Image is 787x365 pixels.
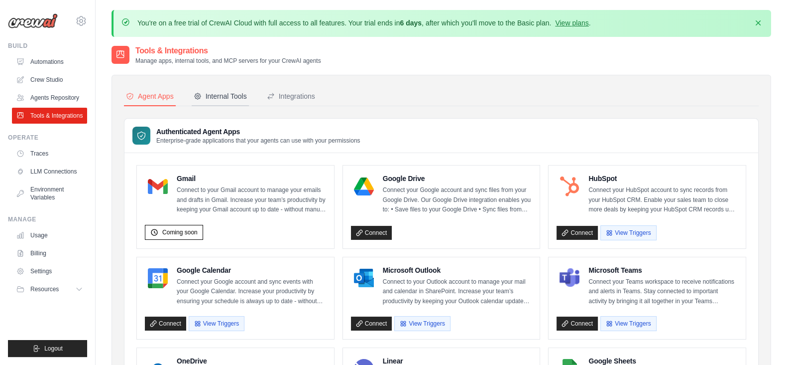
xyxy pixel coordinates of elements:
[588,277,738,307] p: Connect your Teams workspace to receive notifications and alerts in Teams. Stay connected to impo...
[12,263,87,279] a: Settings
[12,54,87,70] a: Automations
[383,277,532,307] p: Connect to your Outlook account to manage your mail and calendar in SharePoint. Increase your tea...
[354,268,374,288] img: Microsoft Outlook Logo
[267,91,315,101] div: Integrations
[8,215,87,223] div: Manage
[12,281,87,297] button: Resources
[383,174,532,183] h4: Google Drive
[383,265,532,275] h4: Microsoft Outlook
[126,91,174,101] div: Agent Apps
[588,265,738,275] h4: Microsoft Teams
[8,42,87,50] div: Build
[30,285,59,293] span: Resources
[400,19,422,27] strong: 6 days
[394,316,450,331] button: View Triggers
[12,146,87,162] a: Traces
[8,134,87,142] div: Operate
[265,87,317,106] button: Integrations
[177,185,326,215] p: Connect to your Gmail account to manage your emails and drafts in Gmail. Increase your team’s pro...
[162,228,198,236] span: Coming soon
[8,340,87,357] button: Logout
[148,268,168,288] img: Google Calendar Logo
[354,177,374,196] img: Google Drive Logo
[192,87,249,106] button: Internal Tools
[177,174,326,183] h4: Gmail
[12,72,87,88] a: Crew Studio
[12,164,87,180] a: LLM Connections
[555,19,588,27] a: View plans
[135,57,321,65] p: Manage apps, internal tools, and MCP servers for your CrewAI agents
[557,226,598,240] a: Connect
[600,316,656,331] button: View Triggers
[177,265,326,275] h4: Google Calendar
[351,226,392,240] a: Connect
[156,137,360,145] p: Enterprise-grade applications that your agents can use with your permissions
[588,185,738,215] p: Connect your HubSpot account to sync records from your HubSpot CRM. Enable your sales team to clo...
[383,185,532,215] p: Connect your Google account and sync files from your Google Drive. Our Google Drive integration e...
[12,108,87,124] a: Tools & Integrations
[560,177,579,196] img: HubSpot Logo
[156,127,360,137] h3: Authenticated Agent Apps
[560,268,579,288] img: Microsoft Teams Logo
[177,277,326,307] p: Connect your Google account and sync events with your Google Calendar. Increase your productivity...
[12,245,87,261] a: Billing
[137,18,591,28] p: You're on a free trial of CrewAI Cloud with full access to all features. Your trial ends in , aft...
[8,13,58,28] img: Logo
[12,227,87,243] a: Usage
[148,177,168,196] img: Gmail Logo
[189,316,244,331] button: View Triggers
[135,45,321,57] h2: Tools & Integrations
[194,91,247,101] div: Internal Tools
[351,317,392,331] a: Connect
[124,87,176,106] button: Agent Apps
[557,317,598,331] a: Connect
[145,317,186,331] a: Connect
[12,90,87,106] a: Agents Repository
[588,174,738,183] h4: HubSpot
[12,182,87,205] a: Environment Variables
[44,345,63,353] span: Logout
[600,225,656,240] button: View Triggers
